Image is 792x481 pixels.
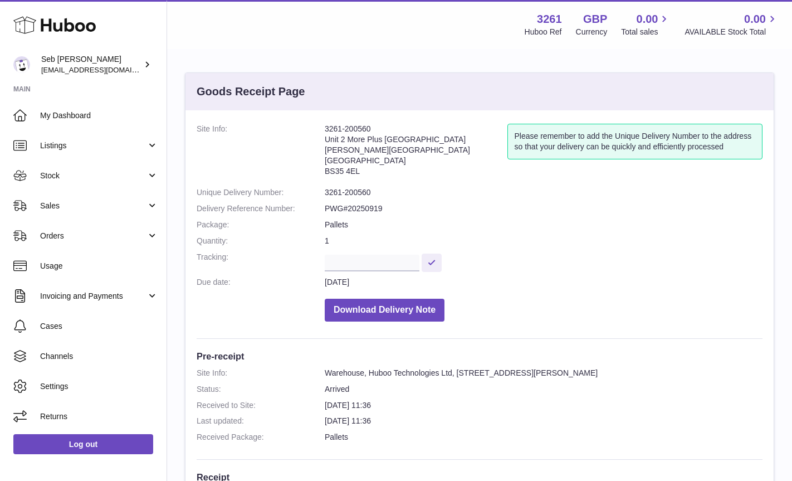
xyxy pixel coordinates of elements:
dt: Site Info: [197,124,325,182]
div: Huboo Ref [525,27,562,37]
address: 3261-200560 Unit 2 More Plus [GEOGRAPHIC_DATA] [PERSON_NAME][GEOGRAPHIC_DATA] [GEOGRAPHIC_DATA] B... [325,124,507,182]
div: Please remember to add the Unique Delivery Number to the address so that your delivery can be qui... [507,124,763,159]
dd: Pallets [325,432,762,443]
span: [EMAIL_ADDRESS][DOMAIN_NAME] [41,65,164,74]
span: Channels [40,351,158,362]
dd: Pallets [325,220,762,230]
strong: GBP [583,12,607,27]
span: 0.00 [744,12,766,27]
span: AVAILABLE Stock Total [685,27,779,37]
dd: 1 [325,236,762,246]
dt: Package: [197,220,325,230]
dt: Tracking: [197,252,325,271]
dd: [DATE] 11:36 [325,400,762,411]
dt: Received to Site: [197,400,325,411]
span: Stock [40,171,146,181]
span: 0.00 [637,12,658,27]
dd: PWG#20250919 [325,203,762,214]
dd: [DATE] [325,277,762,288]
span: Orders [40,231,146,241]
span: My Dashboard [40,110,158,121]
dt: Received Package: [197,432,325,443]
span: Settings [40,381,158,392]
span: Returns [40,411,158,422]
img: ecom@bravefoods.co.uk [13,56,30,73]
dd: Warehouse, Huboo Technologies Ltd, [STREET_ADDRESS][PERSON_NAME] [325,368,762,378]
dt: Status: [197,384,325,395]
span: Cases [40,321,158,332]
span: Total sales [621,27,671,37]
div: Seb [PERSON_NAME] [41,54,141,75]
dt: Due date: [197,277,325,288]
dd: Arrived [325,384,762,395]
dt: Delivery Reference Number: [197,203,325,214]
button: Download Delivery Note [325,299,444,322]
span: Invoicing and Payments [40,291,146,302]
a: 0.00 Total sales [621,12,671,37]
h3: Goods Receipt Page [197,84,305,99]
span: Usage [40,261,158,271]
a: Log out [13,434,153,454]
span: Listings [40,140,146,151]
dt: Unique Delivery Number: [197,187,325,198]
div: Currency [576,27,608,37]
dt: Last updated: [197,416,325,426]
dt: Quantity: [197,236,325,246]
a: 0.00 AVAILABLE Stock Total [685,12,779,37]
dt: Site Info: [197,368,325,378]
dd: [DATE] 11:36 [325,416,762,426]
h3: Pre-receipt [197,350,762,362]
strong: 3261 [537,12,562,27]
dd: 3261-200560 [325,187,762,198]
span: Sales [40,201,146,211]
